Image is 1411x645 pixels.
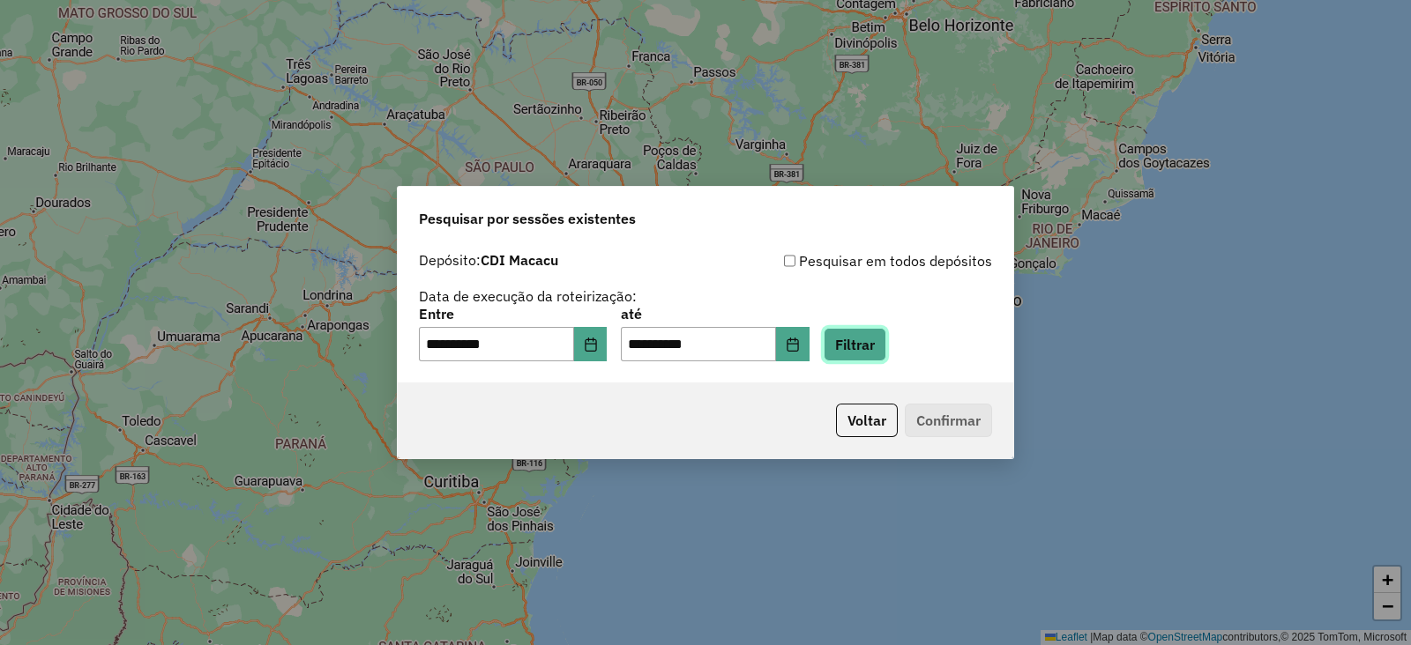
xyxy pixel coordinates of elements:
[836,404,898,437] button: Voltar
[419,303,607,324] label: Entre
[419,208,636,229] span: Pesquisar por sessões existentes
[574,327,608,362] button: Choose Date
[705,250,992,271] div: Pesquisar em todos depósitos
[481,251,558,269] strong: CDI Macacu
[621,303,809,324] label: até
[419,249,558,271] label: Depósito:
[776,327,810,362] button: Choose Date
[824,328,886,361] button: Filtrar
[419,285,637,307] label: Data de execução da roteirização:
